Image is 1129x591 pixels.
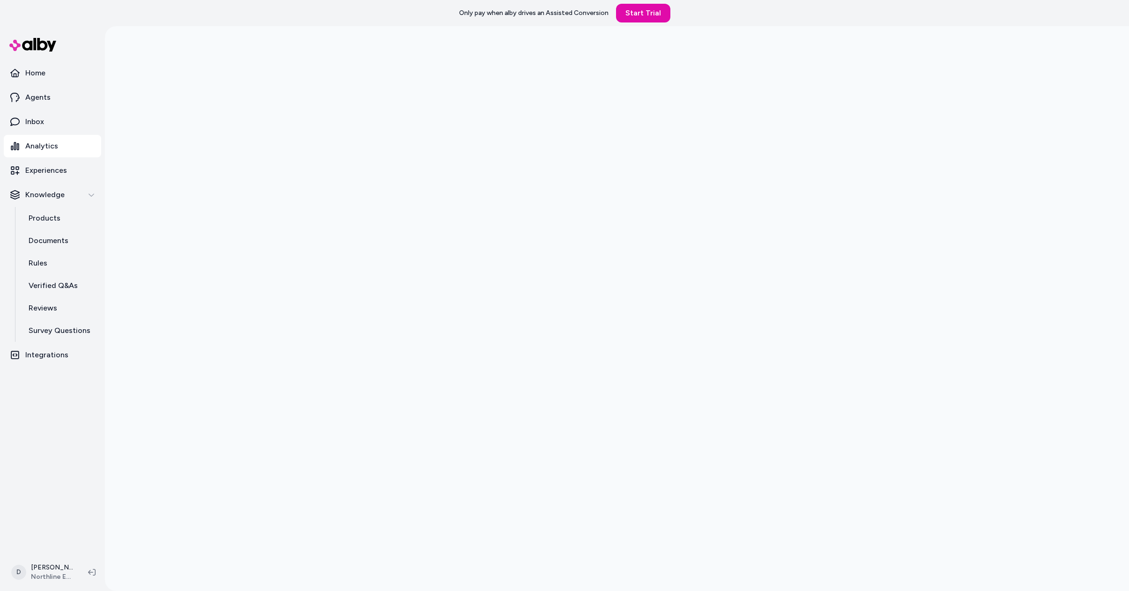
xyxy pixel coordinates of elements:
a: Analytics [4,135,101,157]
a: Rules [19,252,101,274]
p: Only pay when alby drives an Assisted Conversion [459,8,609,18]
p: Inbox [25,116,44,127]
button: D[PERSON_NAME]Northline Express [6,557,81,587]
a: Inbox [4,111,101,133]
p: Products [29,213,60,224]
button: Knowledge [4,184,101,206]
p: Agents [25,92,51,103]
a: Verified Q&As [19,274,101,297]
p: [PERSON_NAME] [31,563,73,572]
a: Products [19,207,101,229]
a: Agents [4,86,101,109]
a: Integrations [4,344,101,366]
p: Knowledge [25,189,65,200]
p: Home [25,67,45,79]
a: Documents [19,229,101,252]
p: Rules [29,258,47,269]
a: Experiences [4,159,101,182]
p: Experiences [25,165,67,176]
a: Survey Questions [19,319,101,342]
p: Reviews [29,303,57,314]
p: Documents [29,235,68,246]
p: Survey Questions [29,325,90,336]
p: Verified Q&As [29,280,78,291]
a: Reviews [19,297,101,319]
p: Analytics [25,140,58,152]
span: Northline Express [31,572,73,582]
a: Start Trial [616,4,670,22]
a: Home [4,62,101,84]
img: alby Logo [9,38,56,52]
p: Integrations [25,349,68,361]
span: D [11,565,26,580]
